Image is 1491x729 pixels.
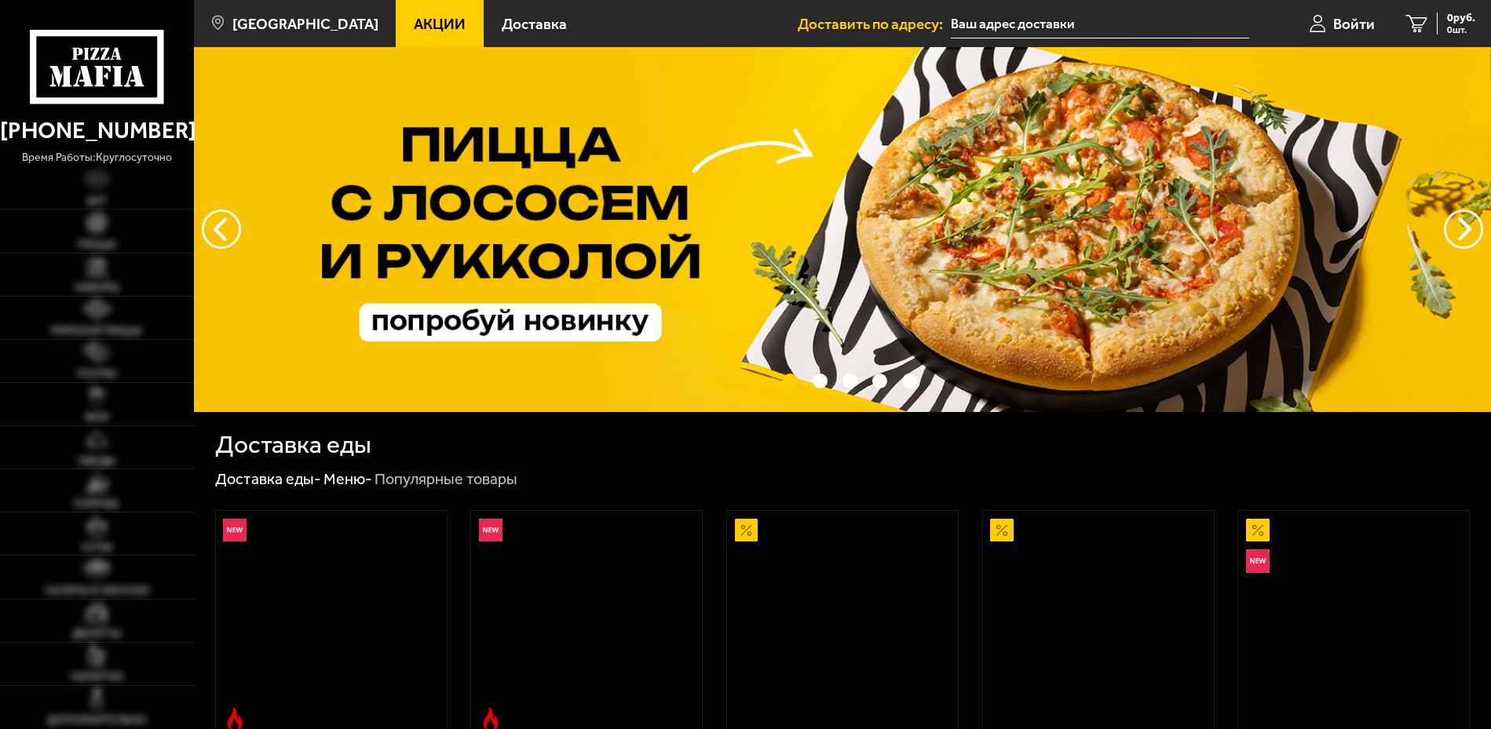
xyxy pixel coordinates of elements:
button: предыдущий [1444,210,1483,249]
img: Новинка [223,519,247,542]
button: точки переключения [872,374,887,388]
span: Салаты и закуски [45,585,149,596]
input: Ваш адрес доставки [951,9,1249,38]
img: Акционный [990,519,1014,542]
a: Меню- [323,470,372,488]
span: Наборы [75,282,119,293]
h1: Доставка еды [215,432,371,457]
span: Роллы [78,369,116,380]
span: [GEOGRAPHIC_DATA] [232,16,378,31]
img: Новинка [1246,549,1270,573]
span: 0 шт. [1447,25,1475,35]
span: Обеды [78,456,115,467]
span: Доставка [502,16,567,31]
button: следующий [202,210,241,249]
button: точки переключения [783,374,798,388]
span: Напитки [71,672,123,683]
span: Хит [86,196,108,207]
button: точки переключения [902,374,917,388]
img: Акционный [735,519,758,542]
span: Войти [1333,16,1375,31]
span: Римская пицца [51,326,142,337]
a: Доставка еды- [215,470,321,488]
button: точки переключения [813,374,828,388]
div: Популярные товары [375,469,517,490]
img: Акционный [1246,519,1270,542]
span: 0 руб. [1447,13,1475,24]
span: Акции [414,16,466,31]
span: Горячее [74,499,119,510]
button: точки переключения [842,374,857,388]
span: Десерты [72,629,121,640]
span: WOK [85,412,109,423]
span: Дополнительно [47,715,147,726]
span: Супы [82,542,112,553]
img: Новинка [479,519,502,542]
span: Доставить по адресу: [798,16,951,31]
span: Пицца [78,239,116,250]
